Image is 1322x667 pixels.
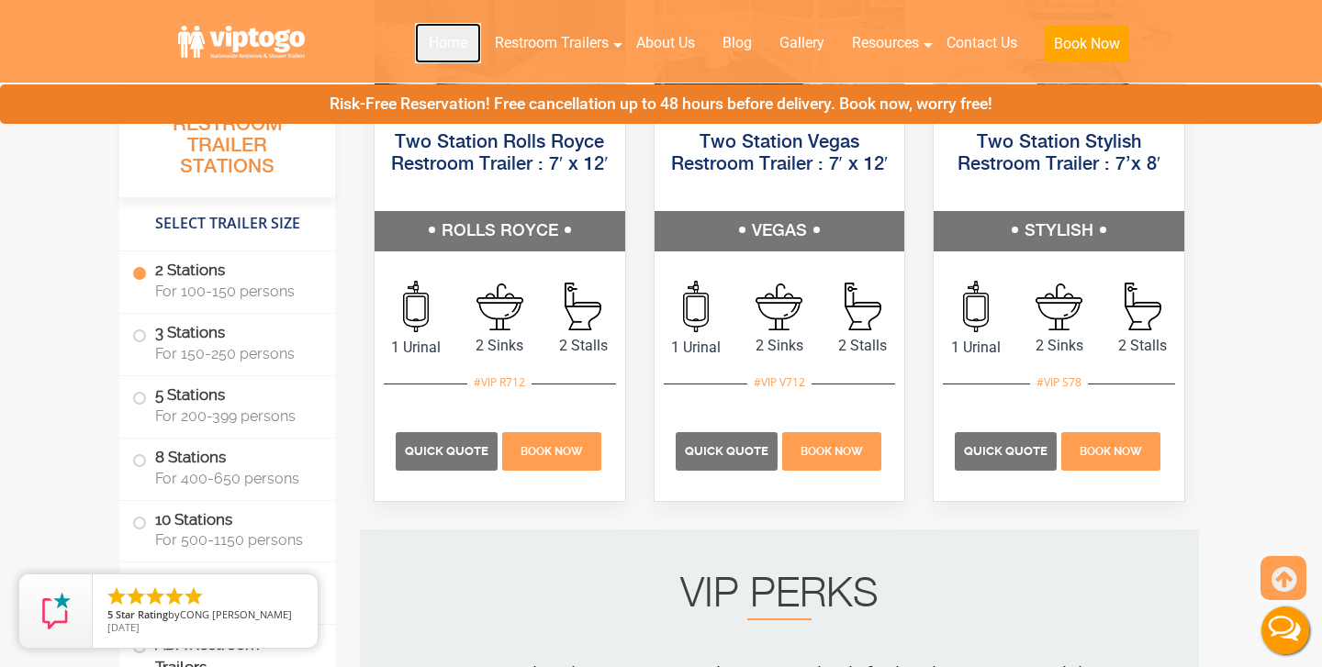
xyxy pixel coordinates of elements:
span: CONG [PERSON_NAME] [180,607,292,621]
a: Quick Quote [676,441,780,459]
div: #VIP V712 [747,371,812,395]
li:  [106,585,128,607]
span: For 400-650 persons [155,470,313,487]
span: 2 Stalls [1101,335,1184,357]
span: Quick Quote [685,444,768,458]
span: 2 Stalls [542,335,625,357]
li:  [163,585,185,607]
button: Book Now [1045,26,1129,62]
label: 2 Stations [132,251,322,308]
a: Home [415,23,481,63]
label: 10 Stations [132,501,322,558]
div: #VIP S78 [1030,371,1088,395]
span: by [107,609,303,622]
a: Book Now [779,441,883,459]
span: Book Now [801,445,863,458]
img: Review Rating [38,593,74,629]
img: an icon of sink [476,283,523,330]
img: an icon of sink [1036,283,1082,330]
img: an icon of stall [565,283,601,330]
a: Restroom Trailers [481,23,622,63]
img: an icon of stall [845,283,881,330]
a: About Us [622,23,709,63]
img: an icon of stall [1125,283,1161,330]
img: an icon of urinal [683,281,709,332]
h5: VEGAS [655,211,905,251]
span: Book Now [1080,445,1142,458]
h3: All Portable Restroom Trailer Stations [119,87,335,197]
span: Quick Quote [405,444,488,458]
span: 2 Sinks [458,335,542,357]
span: Book Now [521,445,583,458]
span: 1 Urinal [655,337,738,359]
span: 2 Sinks [738,335,822,357]
a: Resources [838,23,933,63]
a: Gallery [766,23,838,63]
img: an icon of urinal [403,281,429,332]
h5: ROLLS ROYCE [375,211,625,251]
span: For 500-1150 persons [155,531,313,549]
label: 8 Stations [132,439,322,495]
a: Book Now [1059,441,1163,459]
h2: VIP PERKS [397,576,1162,620]
span: 1 Urinal [375,337,458,359]
label: 5 Stations [132,376,322,433]
span: 2 Sinks [1017,335,1101,357]
span: Quick Quote [964,444,1048,458]
a: Contact Us [933,23,1031,63]
li:  [125,585,147,607]
span: For 200-399 persons [155,407,313,425]
span: For 100-150 persons [155,283,313,300]
span: 1 Urinal [934,337,1017,359]
span: Star Rating [116,607,168,621]
a: Quick Quote [955,441,1059,459]
span: For 150-250 persons [155,345,313,362]
span: 5 [107,607,113,621]
label: Sink Trailer [132,562,322,619]
a: Two Station Stylish Restroom Trailer : 7’x 8′ [958,133,1160,174]
span: [DATE] [107,620,140,634]
span: 2 Stalls [821,335,904,357]
img: an icon of urinal [963,281,989,332]
a: Two Station Rolls Royce Restroom Trailer : 7′ x 12′ [391,133,609,174]
li:  [183,585,205,607]
label: 3 Stations [132,314,322,371]
a: Book Now [1031,23,1143,73]
button: Live Chat [1249,594,1322,667]
a: Book Now [500,441,604,459]
img: an icon of sink [756,283,802,330]
a: Quick Quote [396,441,500,459]
a: Two Station Vegas Restroom Trailer : 7′ x 12′ [671,133,889,174]
h4: Select Trailer Size [119,206,335,241]
h5: STYLISH [934,211,1184,251]
div: #VIP R712 [467,371,532,395]
li:  [144,585,166,607]
a: Blog [709,23,766,63]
